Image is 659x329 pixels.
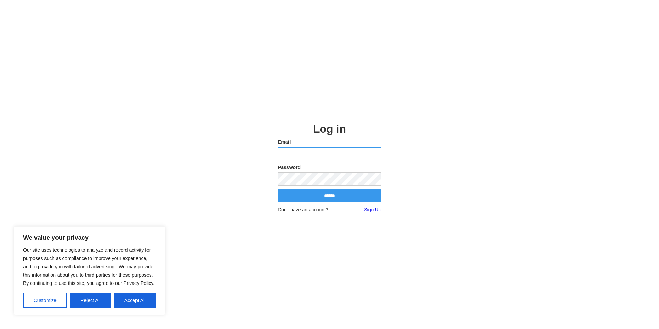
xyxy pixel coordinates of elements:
a: Sign Up [364,206,381,213]
label: Password [278,164,381,171]
button: Accept All [114,293,156,308]
span: Our site uses technologies to analyze and record activity for purposes such as compliance to impr... [23,247,154,286]
p: We value your privacy [23,233,156,242]
button: Customize [23,293,67,308]
div: We value your privacy [14,226,165,315]
h2: Log in [278,123,381,135]
label: Email [278,139,381,146]
span: Don't have an account? [278,206,328,213]
button: Reject All [70,293,111,308]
